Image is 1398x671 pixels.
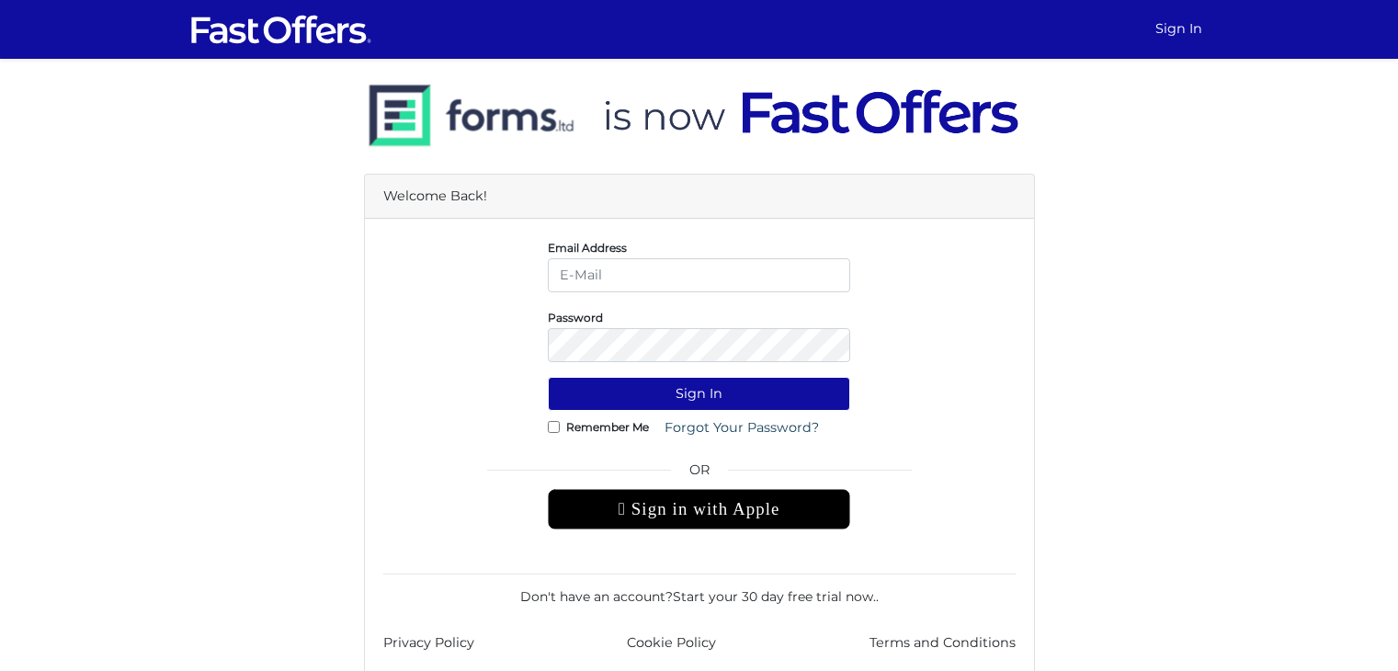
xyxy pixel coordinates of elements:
[627,632,716,654] a: Cookie Policy
[548,489,850,529] div: Sign in with Apple
[653,411,831,445] a: Forgot Your Password?
[548,377,850,411] button: Sign In
[869,632,1016,654] a: Terms and Conditions
[548,258,850,292] input: E-Mail
[383,632,474,654] a: Privacy Policy
[673,588,876,605] a: Start your 30 day free trial now.
[548,315,603,320] label: Password
[1148,11,1210,47] a: Sign In
[548,245,627,250] label: Email Address
[548,460,850,489] span: OR
[383,574,1016,607] div: Don't have an account? .
[365,175,1034,219] div: Welcome Back!
[566,425,649,429] label: Remember Me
